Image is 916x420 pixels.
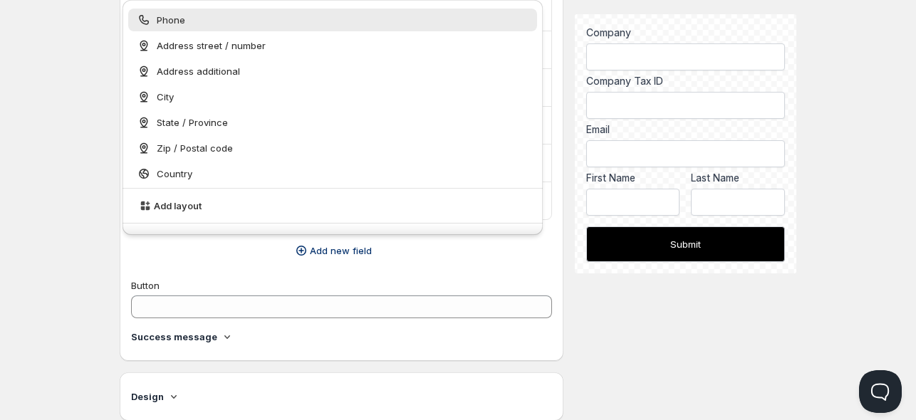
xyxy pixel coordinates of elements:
iframe: Help Scout Beacon - Open [859,370,902,413]
label: Company [586,26,785,40]
span: Phone [157,13,185,27]
h4: Design [131,389,164,404]
button: Add new field [123,239,543,262]
label: First Name [586,171,680,185]
button: Add layout [134,194,532,217]
span: New field [318,233,359,245]
span: Add new field [310,243,372,258]
span: Add layout [154,199,202,213]
span: Country [157,167,192,181]
span: City [157,90,174,104]
span: Address additional [157,64,240,78]
span: Button [131,280,160,291]
button: Submit [586,226,785,262]
div: Email [586,122,785,137]
span: Address street / number [157,38,266,53]
label: Company Tax ID [586,74,785,88]
h4: Success message [131,330,217,344]
ul: Search and select field types [123,9,543,185]
span: Zip / Postal code [157,141,233,155]
label: Last Name [691,171,785,185]
button: New field [128,229,538,249]
span: State / Province [157,115,228,130]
